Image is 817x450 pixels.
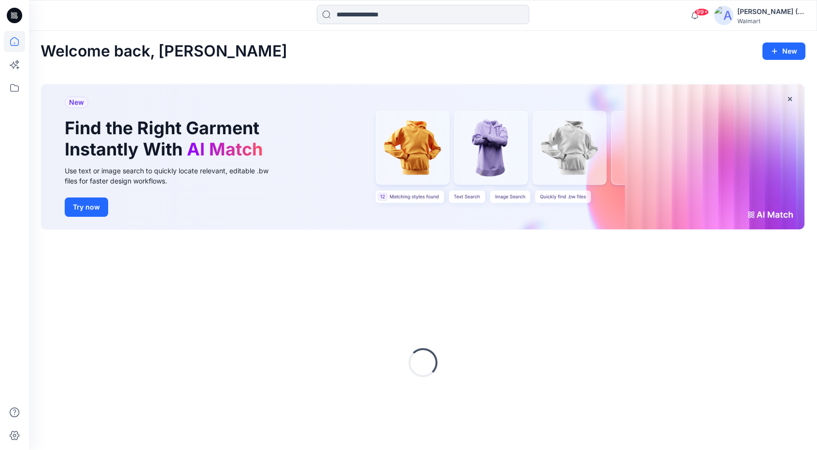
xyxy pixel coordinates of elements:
button: Try now [65,197,108,217]
img: avatar [714,6,733,25]
h2: Welcome back, [PERSON_NAME] [41,42,287,60]
div: Walmart [737,17,805,25]
span: 99+ [694,8,709,16]
div: Use text or image search to quickly locate relevant, editable .bw files for faster design workflows. [65,166,282,186]
h1: Find the Right Garment Instantly With [65,118,268,159]
span: AI Match [187,139,263,160]
span: New [69,97,84,108]
button: New [762,42,805,60]
div: [PERSON_NAME] (Delta Galil) [737,6,805,17]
